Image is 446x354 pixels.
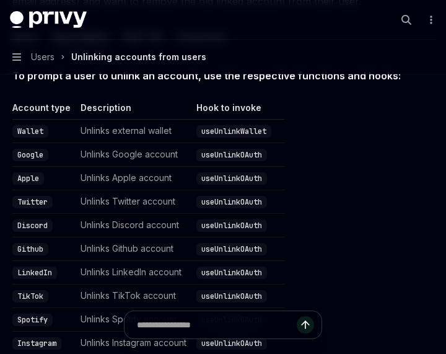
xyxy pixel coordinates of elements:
[12,243,48,255] code: Github
[76,143,191,167] td: Unlinks Google account
[196,125,271,138] code: useUnlinkWallet
[196,267,267,279] code: useUnlinkOAuth
[12,149,48,161] code: Google
[196,290,267,303] code: useUnlinkOAuth
[12,267,57,279] code: LinkedIn
[12,102,76,120] th: Account type
[196,196,267,208] code: useUnlinkOAuth
[191,102,284,120] th: Hook to invoke
[76,167,191,190] td: Unlinks Apple account
[71,50,206,64] div: Unlinking accounts from users
[76,120,191,143] td: Unlinks external wallet
[76,214,191,237] td: Unlinks Discord account
[10,11,87,29] img: dark logo
[12,125,48,138] code: Wallet
[196,219,267,232] code: useUnlinkOAuth
[12,290,48,303] code: TikTok
[76,190,191,214] td: Unlinks Twitter account
[12,219,53,232] code: Discord
[196,172,267,185] code: useUnlinkOAuth
[76,285,191,308] td: Unlinks TikTok account
[297,316,314,334] button: Send message
[12,196,53,208] code: Twitter
[12,172,44,185] code: Apple
[196,243,267,255] code: useUnlinkOAuth
[76,102,191,120] th: Description
[12,69,401,82] strong: To prompt a user to unlink an account, use the respective functions and hooks:
[31,50,55,64] span: Users
[196,149,267,161] code: useUnlinkOAuth
[76,261,191,285] td: Unlinks LinkedIn account
[424,11,436,29] button: More actions
[76,237,191,261] td: Unlinks Github account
